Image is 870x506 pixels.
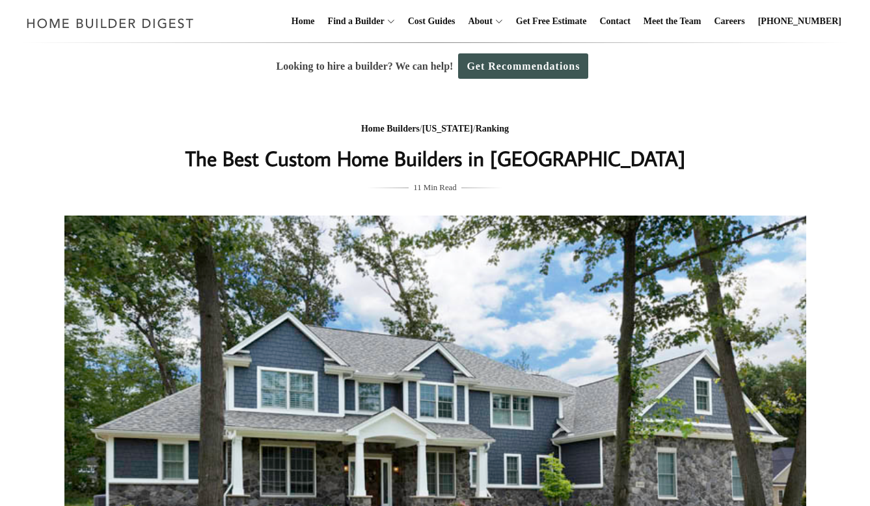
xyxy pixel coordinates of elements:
h1: The Best Custom Home Builders in [GEOGRAPHIC_DATA] [176,143,695,174]
a: Careers [709,1,750,42]
a: Get Free Estimate [511,1,592,42]
a: About [463,1,492,42]
a: [PHONE_NUMBER] [753,1,847,42]
a: Get Recommendations [458,53,588,79]
a: [US_STATE] [422,124,473,134]
span: 11 Min Read [413,180,456,195]
a: Meet the Team [638,1,707,42]
a: Find a Builder [323,1,385,42]
div: / / [176,121,695,137]
a: Home [286,1,320,42]
a: Cost Guides [403,1,461,42]
a: Ranking [476,124,509,134]
img: Home Builder Digest [21,10,200,36]
a: Home Builders [361,124,420,134]
a: Contact [594,1,635,42]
